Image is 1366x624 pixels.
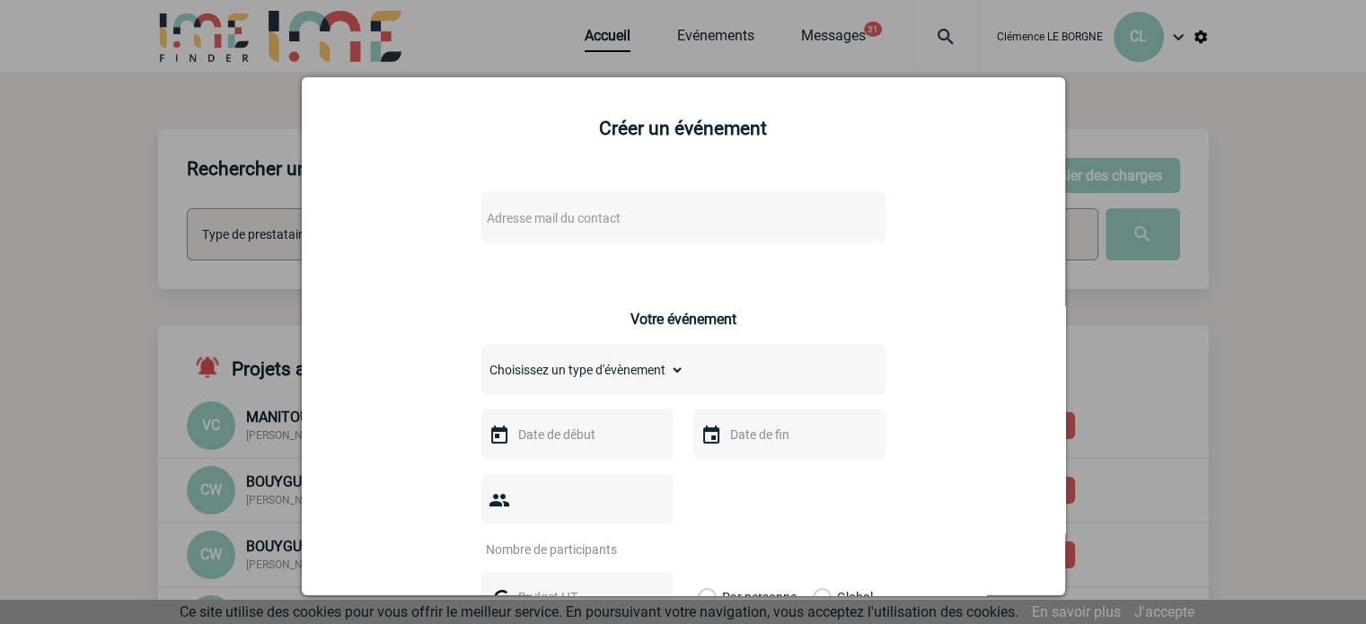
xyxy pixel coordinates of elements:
[481,538,650,561] input: Nombre de participants
[487,211,621,225] span: Adresse mail du contact
[726,423,850,446] input: Date de fin
[630,311,736,328] h3: Votre événement
[813,572,824,622] label: Global
[324,118,1043,139] h2: Créer un événement
[698,572,718,622] label: Par personne
[514,423,638,446] input: Date de début
[514,585,638,609] input: Budget HT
